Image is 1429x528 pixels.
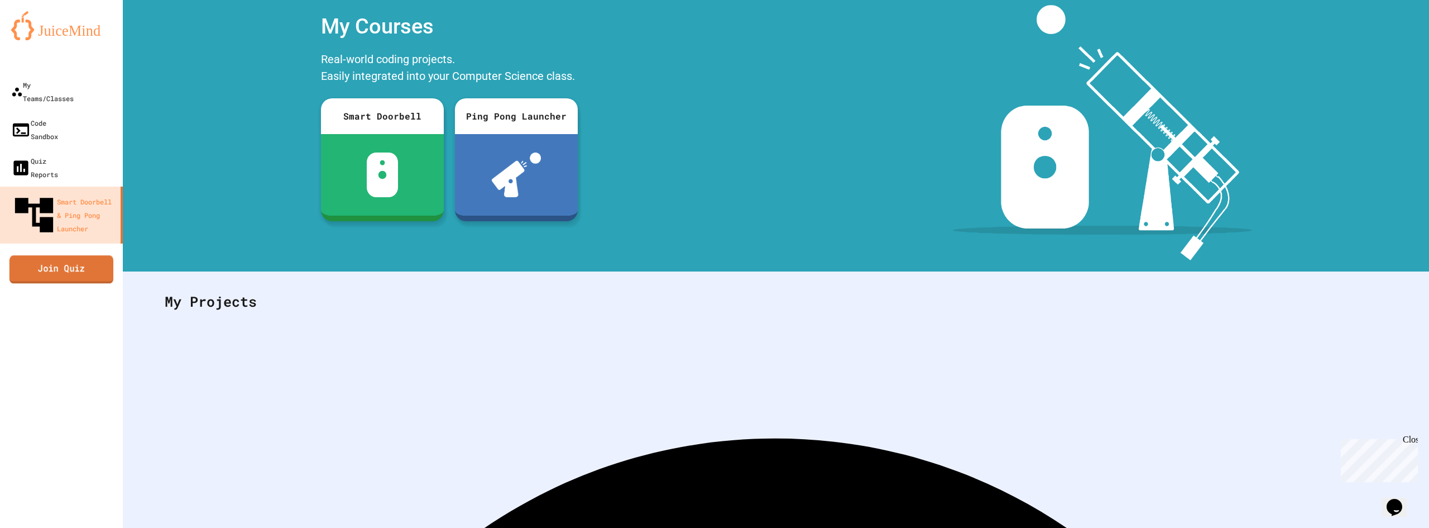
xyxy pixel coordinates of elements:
[4,4,77,71] div: Chat with us now!Close
[492,153,541,197] img: ppl-with-ball.png
[11,154,58,181] div: Quiz Reports
[11,78,74,105] div: My Teams/Classes
[953,5,1252,260] img: banner-image-my-projects.png
[315,5,583,48] div: My Courses
[11,116,58,143] div: Code Sandbox
[11,11,112,40] img: logo-orange.svg
[9,255,113,283] a: Join Quiz
[1336,435,1418,482] iframe: chat widget
[321,98,444,134] div: Smart Doorbell
[11,192,116,238] div: Smart Doorbell & Ping Pong Launcher
[315,48,583,90] div: Real-world coding projects. Easily integrated into your Computer Science class.
[367,153,399,197] img: sdb-white.svg
[455,98,578,134] div: Ping Pong Launcher
[1382,483,1418,517] iframe: chat widget
[154,280,1398,324] div: My Projects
